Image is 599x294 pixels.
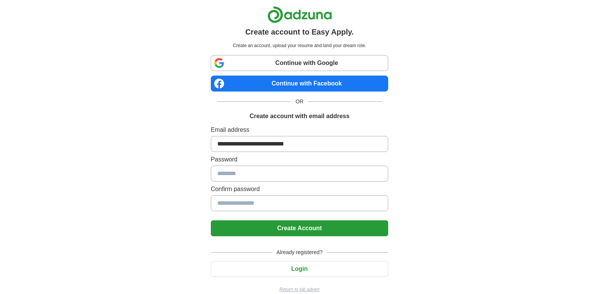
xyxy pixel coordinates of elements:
[211,155,388,164] label: Password
[245,26,354,38] h1: Create account to Easy Apply.
[211,220,388,236] button: Create Account
[212,42,387,49] p: Create an account, upload your resume and land your dream role.
[211,286,388,293] a: Return to job advert
[272,248,327,256] span: Already registered?
[211,76,388,92] a: Continue with Facebook
[291,98,308,106] span: OR
[211,185,388,194] label: Confirm password
[211,55,388,71] a: Continue with Google
[211,125,388,134] label: Email address
[211,266,388,272] a: Login
[211,261,388,277] button: Login
[267,6,332,23] img: Adzuna logo
[250,112,349,121] h1: Create account with email address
